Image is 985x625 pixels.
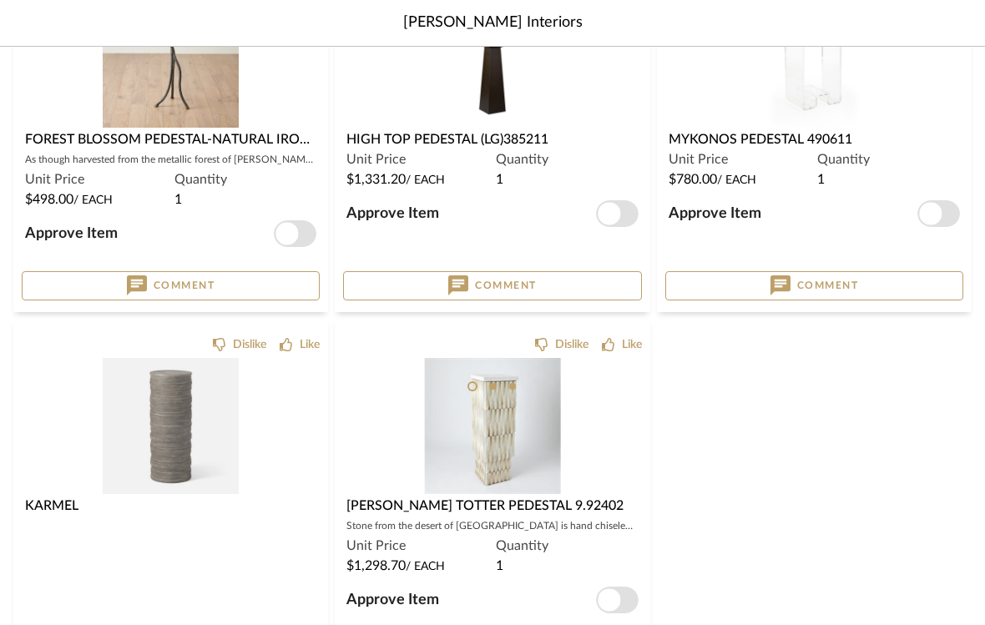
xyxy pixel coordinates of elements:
button: Comment [22,271,320,300]
button: Comment [343,271,641,300]
span: $780.00 [669,173,717,186]
span: / Each [717,174,756,186]
span: Unit Price [346,536,406,556]
span: Quantity [496,149,548,169]
span: Comment [154,279,215,292]
span: Forest Blossom Pedestal-Natural Iron EG7.90010 [25,133,379,146]
span: Approve Item [346,592,439,607]
div: Dislike [233,336,266,353]
span: 1 [496,169,503,189]
span: [PERSON_NAME] TOTTER PEDESTAL 9.92402 [346,499,624,512]
span: Quantity [496,536,548,556]
span: 1 [496,556,503,576]
span: $1,331.20 [346,173,406,186]
span: Approve Item [25,226,118,241]
div: Dislike [555,336,588,353]
div: Like [622,336,642,353]
span: [PERSON_NAME] Interiors [403,12,583,34]
span: 1 [174,189,182,209]
span: Unit Price [669,149,728,169]
span: Mykonos Pedestal 490611 [669,133,852,146]
span: / Each [406,561,445,572]
span: Unit Price [346,149,406,169]
div: Like [300,336,320,353]
div: Stone from the desert of [GEOGRAPHIC_DATA] is hand chiseled and sculpted by artisans to create th... [346,516,638,536]
span: Quantity [817,149,870,169]
span: $498.00 [25,193,73,206]
span: Unit Price [25,169,84,189]
span: High Top Pedestal (Lg)385211 [346,133,548,146]
span: Comment [797,279,859,292]
span: / Each [73,194,113,206]
span: Approve Item [669,206,761,221]
span: Karmel [25,499,78,512]
div: As though harvested from the metallic forest of [PERSON_NAME] imagination, the new Forest Blossom... [25,149,316,169]
span: Quantity [174,169,227,189]
span: Comment [475,279,537,292]
button: Comment [665,271,963,300]
img: Karmel [103,358,239,494]
span: $1,298.70 [346,559,406,572]
span: Approve Item [346,206,439,221]
span: 1 [817,169,825,189]
span: / Each [406,174,445,186]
